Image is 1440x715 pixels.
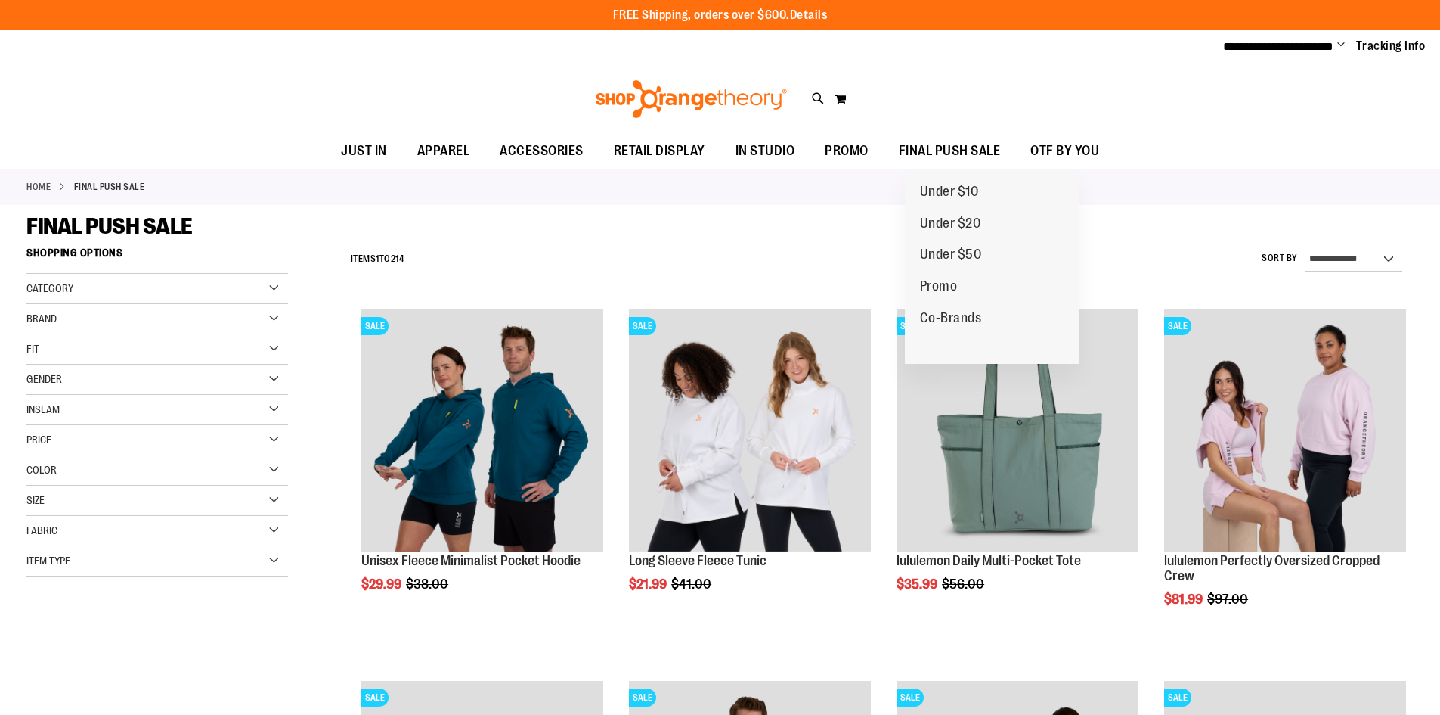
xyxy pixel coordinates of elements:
span: SALE [629,689,656,707]
span: Co-Brands [920,310,982,329]
span: Under $50 [920,247,982,266]
span: Price [26,434,51,446]
p: FREE Shipping, orders over $600. [613,7,828,24]
span: IN STUDIO [735,134,795,168]
span: SALE [897,317,924,335]
a: OTF BY YOU [1015,134,1114,169]
span: Fit [26,343,39,355]
strong: Shopping Options [26,240,288,274]
span: Inseam [26,403,60,415]
a: Long Sleeve Fleece Tunic [629,553,766,568]
span: Brand [26,312,57,325]
a: Unisex Fleece Minimalist Pocket Hoodie [361,553,581,568]
img: Shop Orangetheory [593,80,789,118]
span: SALE [1164,317,1191,335]
span: SALE [897,689,924,707]
span: 1 [376,253,379,264]
span: 214 [391,253,404,264]
span: FINAL PUSH SALE [26,213,193,239]
a: PROMO [810,134,884,169]
span: JUST IN [341,134,387,168]
a: lululemon Perfectly Oversized Cropped CrewSALE [1164,309,1406,554]
span: $35.99 [897,577,940,592]
button: Account menu [1337,39,1345,54]
span: SALE [629,317,656,335]
div: product [1157,302,1414,645]
label: Sort By [1262,252,1298,265]
span: SALE [361,689,389,707]
a: lululemon Daily Multi-Pocket Tote [897,553,1081,568]
div: product [889,302,1146,630]
span: Gender [26,373,62,385]
a: JUST IN [326,134,402,169]
span: SALE [1164,689,1191,707]
ul: FINAL PUSH SALE [905,169,1079,365]
img: lululemon Perfectly Oversized Cropped Crew [1164,309,1406,552]
span: $97.00 [1207,592,1250,607]
span: Fabric [26,524,57,536]
a: Unisex Fleece Minimalist Pocket HoodieSALE [361,309,603,554]
a: Tracking Info [1356,38,1426,54]
div: product [354,302,611,630]
a: Under $20 [905,208,996,240]
h2: Items to [351,247,404,271]
span: FINAL PUSH SALE [899,134,1001,168]
a: Product image for Fleece Long SleeveSALE [629,309,871,554]
a: APPAREL [402,134,485,169]
span: Category [26,282,73,294]
strong: FINAL PUSH SALE [74,180,145,194]
span: $21.99 [629,577,669,592]
span: Size [26,494,45,506]
a: Under $50 [905,239,997,271]
span: RETAIL DISPLAY [614,134,705,168]
span: Promo [920,278,958,297]
span: Item Type [26,555,70,567]
a: lululemon Perfectly Oversized Cropped Crew [1164,553,1380,583]
span: PROMO [825,134,869,168]
span: SALE [361,317,389,335]
a: lululemon Daily Multi-Pocket ToteSALE [897,309,1138,554]
a: ACCESSORIES [485,134,599,169]
img: lululemon Daily Multi-Pocket Tote [897,309,1138,552]
a: Details [790,8,828,22]
span: OTF BY YOU [1030,134,1099,168]
img: Unisex Fleece Minimalist Pocket Hoodie [361,309,603,552]
a: Under $10 [905,176,994,208]
span: APPAREL [417,134,470,168]
span: Under $10 [920,184,979,203]
span: $29.99 [361,577,404,592]
a: Home [26,180,51,194]
span: $41.00 [671,577,714,592]
a: RETAIL DISPLAY [599,134,720,169]
span: ACCESSORIES [500,134,584,168]
span: $56.00 [942,577,986,592]
span: Under $20 [920,216,981,235]
span: $38.00 [406,577,451,592]
a: Promo [905,271,973,303]
span: Color [26,464,57,476]
div: product [621,302,878,630]
img: Product image for Fleece Long Sleeve [629,309,871,552]
a: IN STUDIO [720,134,810,169]
a: Co-Brands [905,303,997,334]
a: FINAL PUSH SALE [884,134,1016,168]
span: $81.99 [1164,592,1205,607]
